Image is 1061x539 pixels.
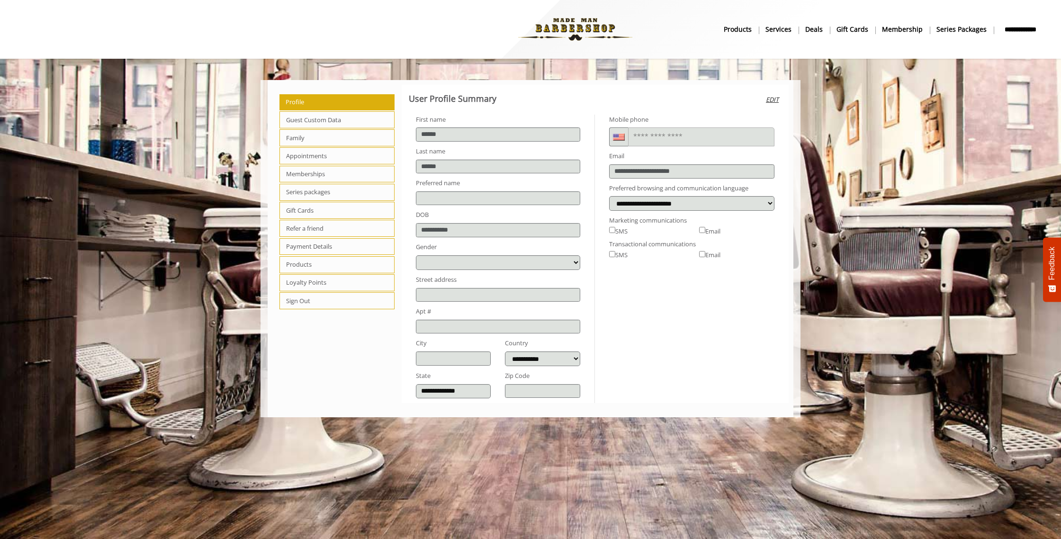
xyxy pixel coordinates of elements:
[279,220,395,237] span: Refer a friend
[1048,247,1056,280] span: Feedback
[766,95,779,105] i: Edit
[830,22,875,36] a: Gift cardsgift cards
[279,256,395,273] span: Products
[510,3,640,55] img: Made Man Barbershop logo
[717,22,759,36] a: Productsproducts
[279,166,395,183] span: Memberships
[279,274,395,291] span: Loyalty Points
[279,238,395,255] span: Payment Details
[1043,237,1061,302] button: Feedback - Show survey
[279,292,395,309] span: Sign Out
[763,85,782,115] button: Edit user profile
[409,93,496,104] b: User Profile Summary
[836,24,868,35] b: gift cards
[279,184,395,201] span: Series packages
[279,147,395,164] span: Appointments
[279,129,395,146] span: Family
[765,24,791,35] b: Services
[875,22,930,36] a: MembershipMembership
[936,24,987,35] b: Series packages
[279,111,395,128] span: Guest Custom Data
[724,24,752,35] b: products
[930,22,994,36] a: Series packagesSeries packages
[805,24,823,35] b: Deals
[799,22,830,36] a: DealsDeals
[759,22,799,36] a: ServicesServices
[279,94,395,110] span: Profile
[279,202,395,219] span: Gift Cards
[882,24,923,35] b: Membership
